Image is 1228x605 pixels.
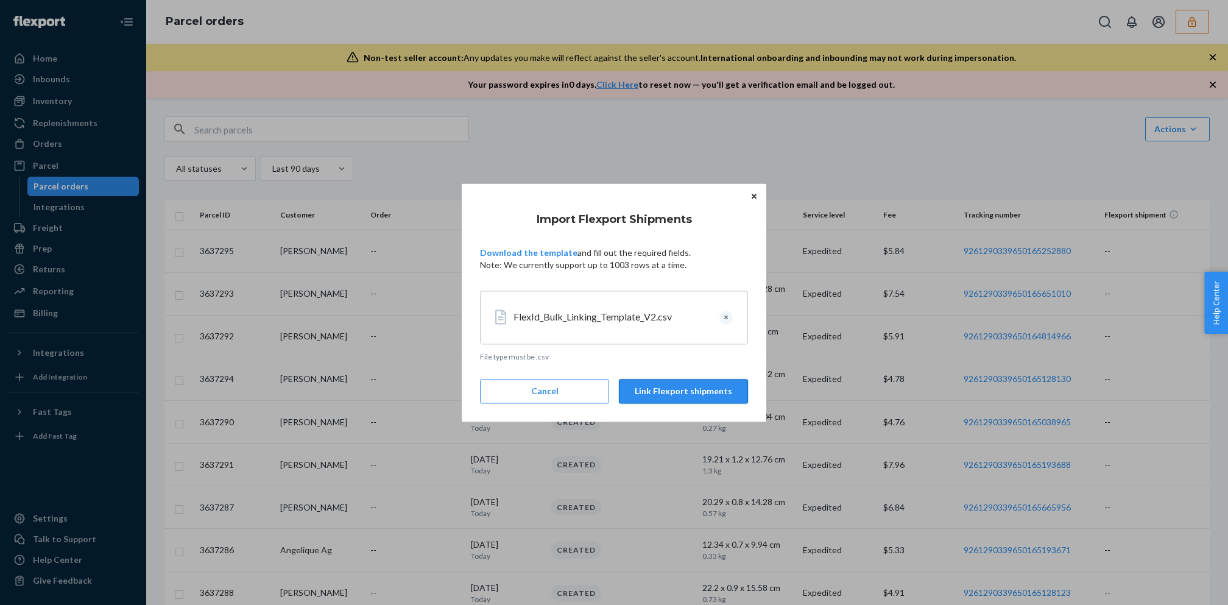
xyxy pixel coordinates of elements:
button: Clear [719,311,733,324]
h4: Import Flexport Shipments [480,211,748,227]
a: Download the template [480,247,577,258]
p: File type must be .csv [480,352,748,362]
button: Close [748,189,760,203]
button: Link Flexport shipments [619,379,748,403]
div: FlexId_Bulk_Linking_Template_V2.csv [513,311,710,325]
button: Cancel [480,379,609,403]
p: and fill out the required fields. Note: We currently support up to 1003 rows at a time. [480,247,748,271]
